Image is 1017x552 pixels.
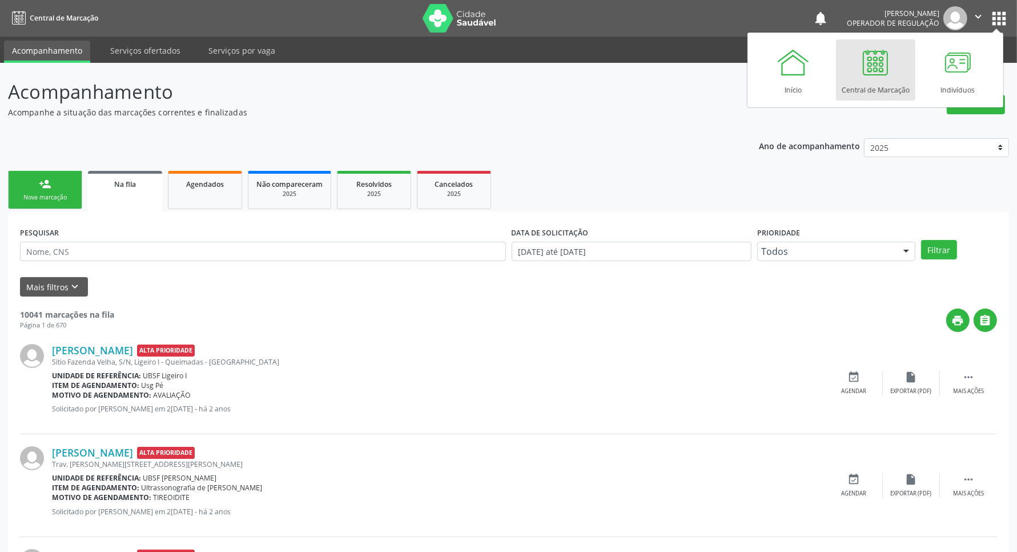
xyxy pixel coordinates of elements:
[905,473,918,486] i: insert_drive_file
[154,493,190,502] span: TIREOIDITE
[102,41,188,61] a: Serviços ofertados
[974,309,997,332] button: 
[52,459,826,469] div: Trav. [PERSON_NAME][STREET_ADDRESS][PERSON_NAME]
[905,371,918,383] i: insert_drive_file
[8,106,709,118] p: Acompanhe a situação das marcações correntes e finalizadas
[754,39,833,101] a: Início
[946,309,970,332] button: print
[943,6,967,30] img: img
[989,9,1009,29] button: apps
[20,344,44,368] img: img
[891,490,932,498] div: Exportar (PDF)
[143,371,187,381] span: UBSF Ligeiro I
[891,387,932,395] div: Exportar (PDF)
[52,473,141,483] b: Unidade de referência:
[39,178,51,190] div: person_add
[186,179,224,189] span: Agendados
[200,41,283,61] a: Serviços por vaga
[20,321,114,330] div: Página 1 de 670
[69,281,82,293] i: keyboard_arrow_down
[962,473,975,486] i: 
[20,309,114,320] strong: 10041 marcações na fila
[435,179,473,189] span: Cancelados
[52,371,141,381] b: Unidade de referência:
[52,381,139,390] b: Item de agendamento:
[137,345,195,357] span: Alta Prioridade
[52,390,151,400] b: Motivo de agendamento:
[425,190,483,198] div: 2025
[836,39,915,101] a: Central de Marcação
[142,483,263,493] span: Ultrassonografia de [PERSON_NAME]
[8,9,98,27] a: Central de Marcação
[512,242,751,261] input: Selecione um intervalo
[345,190,403,198] div: 2025
[979,314,992,327] i: 
[921,240,957,259] button: Filtrar
[20,242,506,261] input: Nome, CNS
[847,9,939,18] div: [PERSON_NAME]
[761,246,892,257] span: Todos
[52,507,826,517] p: Solicitado por [PERSON_NAME] em 2[DATE] - há 2 anos
[972,10,984,23] i: 
[356,179,392,189] span: Resolvidos
[52,493,151,502] b: Motivo de agendamento:
[52,483,139,493] b: Item de agendamento:
[154,390,191,400] span: AVALIAÇÃO
[4,41,90,63] a: Acompanhamento
[17,193,74,202] div: Nova marcação
[137,447,195,459] span: Alta Prioridade
[256,190,323,198] div: 2025
[52,357,826,367] div: Sitio Fazenda Velha, S/N, Ligeiro I - Queimadas - [GEOGRAPHIC_DATA]
[52,344,133,357] a: [PERSON_NAME]
[114,179,136,189] span: Na fila
[256,179,323,189] span: Não compareceram
[967,6,989,30] button: 
[952,314,964,327] i: print
[142,381,164,390] span: Usg Pé
[962,371,975,383] i: 
[30,13,98,23] span: Central de Marcação
[759,138,860,153] p: Ano de acompanhamento
[20,446,44,470] img: img
[512,224,589,242] label: DATA DE SOLICITAÇÃO
[813,10,829,26] button: notifications
[848,371,861,383] i: event_available
[847,18,939,28] span: Operador de regulação
[953,387,984,395] div: Mais ações
[20,224,59,242] label: PESQUISAR
[842,387,867,395] div: Agendar
[143,473,217,483] span: UBSF [PERSON_NAME]
[918,39,998,101] a: Indivíduos
[757,224,800,242] label: Prioridade
[953,490,984,498] div: Mais ações
[8,78,709,106] p: Acompanhamento
[848,473,861,486] i: event_available
[842,490,867,498] div: Agendar
[20,277,88,297] button: Mais filtroskeyboard_arrow_down
[52,446,133,459] a: [PERSON_NAME]
[52,404,826,414] p: Solicitado por [PERSON_NAME] em 2[DATE] - há 2 anos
